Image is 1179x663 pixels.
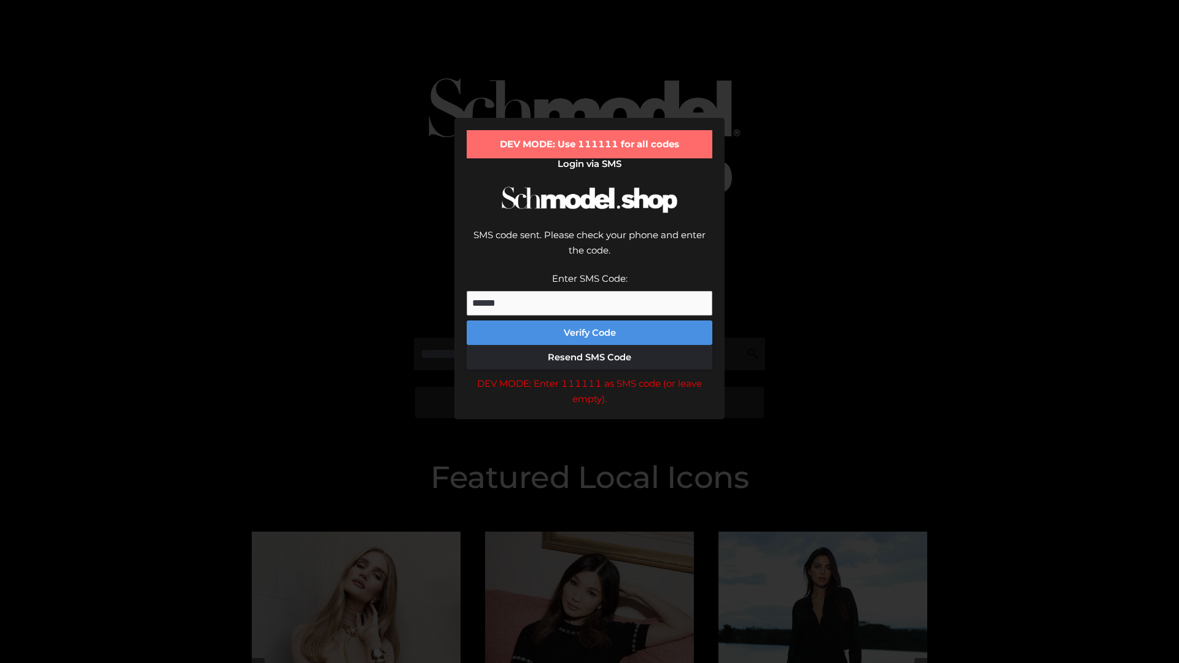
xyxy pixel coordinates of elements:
div: DEV MODE: Enter 111111 as SMS code (or leave empty). [467,376,712,407]
div: SMS code sent. Please check your phone and enter the code. [467,227,712,271]
label: Enter SMS Code: [552,273,628,284]
img: Schmodel Logo [497,176,682,224]
div: DEV MODE: Use 111111 for all codes [467,130,712,158]
button: Resend SMS Code [467,345,712,370]
button: Verify Code [467,320,712,345]
h2: Login via SMS [467,158,712,169]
